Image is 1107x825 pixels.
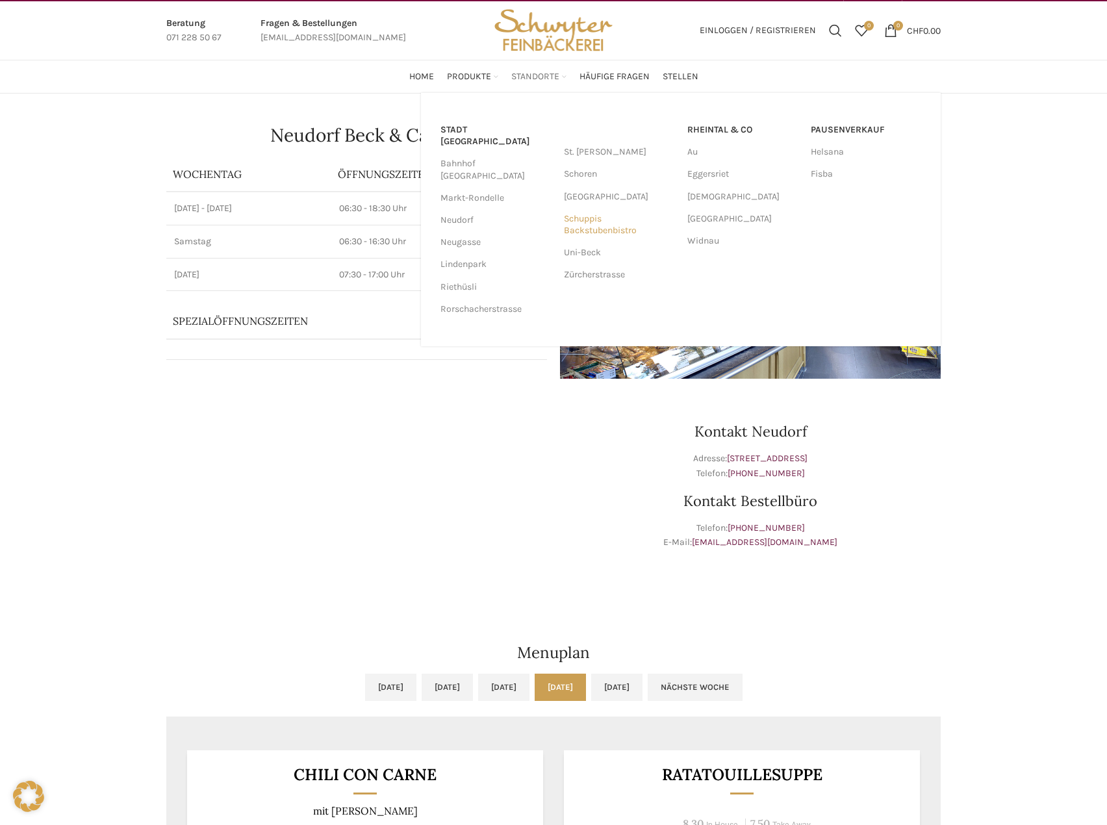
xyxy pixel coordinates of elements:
h3: Kontakt Neudorf [560,424,941,438]
p: Samstag [174,235,324,248]
a: [EMAIL_ADDRESS][DOMAIN_NAME] [692,537,837,548]
a: Bahnhof [GEOGRAPHIC_DATA] [440,153,551,186]
a: Schuppis Backstubenbistro [564,208,674,242]
a: Site logo [490,24,617,35]
a: Rorschacherstrasse [440,298,551,320]
a: Einloggen / Registrieren [693,18,822,44]
a: Produkte [447,64,498,90]
h3: Ratatouillesuppe [580,767,904,783]
p: mit [PERSON_NAME] [203,805,528,817]
p: ÖFFNUNGSZEITEN [338,167,541,181]
a: [STREET_ADDRESS] [727,453,808,464]
p: 06:30 - 18:30 Uhr [339,202,539,215]
a: [PHONE_NUMBER] [728,468,805,479]
div: Main navigation [160,64,947,90]
a: Helsana [811,141,921,163]
a: Au [687,141,798,163]
span: CHF [907,25,923,36]
h2: Menuplan [166,645,941,661]
a: [DATE] [478,674,529,701]
a: [GEOGRAPHIC_DATA] [564,186,674,208]
a: Pausenverkauf [811,119,921,141]
h1: Neudorf Beck & Café [166,126,547,144]
bdi: 0.00 [907,25,941,36]
h3: Chili con Carne [203,767,528,783]
a: [GEOGRAPHIC_DATA] [687,208,798,230]
a: Eggersriet [687,163,798,185]
a: [DATE] [422,674,473,701]
a: Häufige Fragen [579,64,650,90]
p: Telefon: E-Mail: [560,521,941,550]
a: Zürcherstrasse [564,264,674,286]
a: Riethüsli [440,276,551,298]
p: Spezialöffnungszeiten [173,314,504,328]
h3: Kontakt Bestellbüro [560,494,941,508]
a: 0 CHF0.00 [878,18,947,44]
span: Häufige Fragen [579,71,650,83]
a: Widnau [687,230,798,252]
a: Neudorf [440,209,551,231]
p: Wochentag [173,167,325,181]
p: 06:30 - 16:30 Uhr [339,235,539,248]
span: 0 [893,21,903,31]
a: Standorte [511,64,566,90]
a: Home [409,64,434,90]
a: Schoren [564,163,674,185]
a: [PHONE_NUMBER] [728,522,805,533]
div: Meine Wunschliste [848,18,874,44]
iframe: schwyter martinsbruggstrasse [166,392,547,587]
span: Standorte [511,71,559,83]
a: 0 [848,18,874,44]
a: Suchen [822,18,848,44]
p: 07:30 - 17:00 Uhr [339,268,539,281]
a: Fisba [811,163,921,185]
a: Stadt [GEOGRAPHIC_DATA] [440,119,551,153]
a: [DATE] [365,674,416,701]
a: St. [PERSON_NAME] [564,141,674,163]
a: RHEINTAL & CO [687,119,798,141]
a: [DEMOGRAPHIC_DATA] [687,186,798,208]
span: Home [409,71,434,83]
img: Bäckerei Schwyter [490,1,617,60]
a: Infobox link [166,16,222,45]
span: Stellen [663,71,698,83]
a: Lindenpark [440,253,551,275]
span: Einloggen / Registrieren [700,26,816,35]
span: 0 [864,21,874,31]
a: [DATE] [591,674,643,701]
a: [DATE] [535,674,586,701]
a: Stellen [663,64,698,90]
a: Infobox link [261,16,406,45]
p: [DATE] [174,268,324,281]
a: Nächste Woche [648,674,743,701]
a: Uni-Beck [564,242,674,264]
a: Neugasse [440,231,551,253]
p: Adresse: Telefon: [560,451,941,481]
span: Produkte [447,71,491,83]
a: Markt-Rondelle [440,187,551,209]
p: [DATE] - [DATE] [174,202,324,215]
